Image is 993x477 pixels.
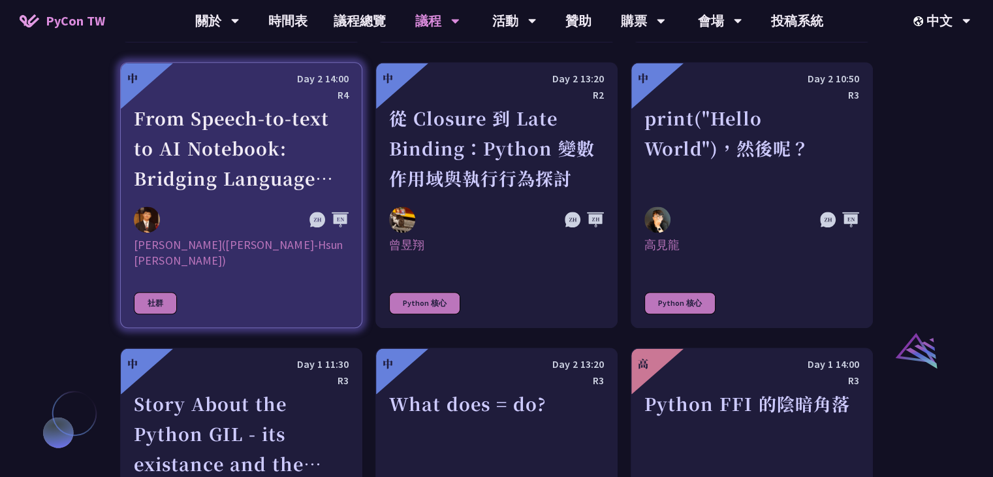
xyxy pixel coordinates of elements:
div: R4 [134,87,349,103]
div: 中 [127,356,138,372]
div: From Speech-to-text to AI Notebook: Bridging Language and Technology at PyCon [GEOGRAPHIC_DATA] [134,103,349,193]
a: 中 Day 2 14:00 R4 From Speech-to-text to AI Notebook: Bridging Language and Technology at PyCon [G... [120,62,362,328]
div: R3 [644,372,859,389]
div: Python 核心 [644,292,716,314]
img: 李昱勳 (Yu-Hsun Lee) [134,206,160,233]
div: 中 [127,71,138,86]
img: 高見龍 [644,206,670,233]
div: 中 [383,71,393,86]
div: 高 [638,356,648,372]
div: 中 [383,356,393,372]
a: PyCon TW [7,5,118,37]
div: Day 2 10:50 [644,71,859,87]
div: 曾昱翔 [389,237,604,269]
div: 從 Closure 到 Late Binding：Python 變數作用域與執行行為探討 [389,103,604,193]
div: Python 核心 [389,292,460,314]
div: Day 2 13:20 [389,356,604,372]
div: Day 1 14:00 [644,356,859,372]
div: Day 2 13:20 [389,71,604,87]
div: R3 [134,372,349,389]
div: R3 [644,87,859,103]
img: Home icon of PyCon TW 2025 [20,14,39,27]
div: 中 [638,71,648,86]
div: Day 2 14:00 [134,71,349,87]
img: Locale Icon [913,16,926,26]
div: R3 [389,372,604,389]
div: Day 1 11:30 [134,356,349,372]
a: 中 Day 2 13:20 R2 從 Closure 到 Late Binding：Python 變數作用域與執行行為探討 曾昱翔 曾昱翔 Python 核心 [375,62,618,328]
div: R2 [389,87,604,103]
a: 中 Day 2 10:50 R3 print("Hello World")，然後呢？ 高見龍 高見龍 Python 核心 [631,62,873,328]
div: 社群 [134,292,177,314]
div: 高見龍 [644,237,859,269]
div: [PERSON_NAME]([PERSON_NAME]-Hsun [PERSON_NAME]) [134,237,349,269]
div: print("Hello World")，然後呢？ [644,103,859,193]
img: 曾昱翔 [389,206,415,233]
span: PyCon TW [46,11,105,31]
